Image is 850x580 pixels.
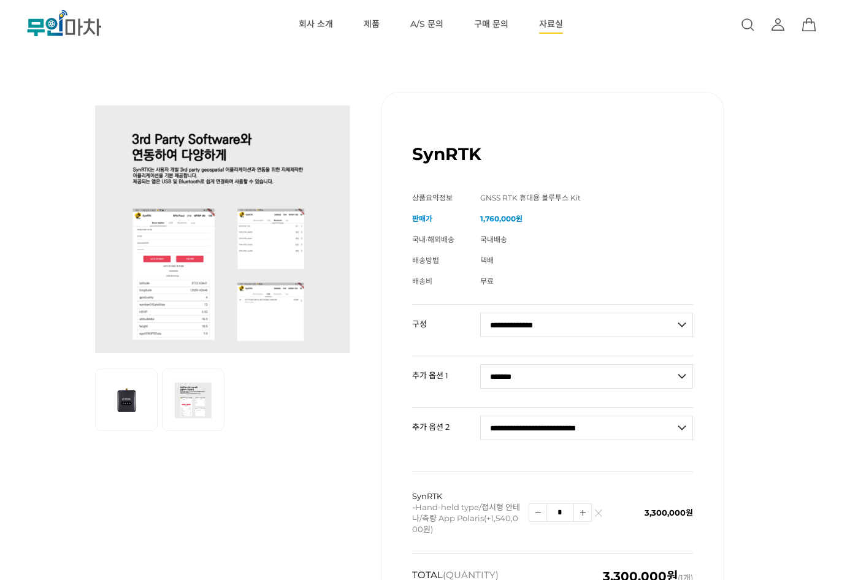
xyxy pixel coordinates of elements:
img: 수량증가 [574,504,591,521]
span: 배송방법 [412,256,439,265]
th: 추가 옵션 1 [412,356,480,384]
th: 추가 옵션 2 [412,408,480,436]
span: Hand-held type/접시형 안테나/측량 App Polaris(+1,540,000원) [412,502,520,534]
img: 수량감소 [529,504,546,521]
span: 택배 [480,256,494,265]
img: SynRTK [95,92,350,353]
span: 배송비 [412,277,432,286]
span: 3,300,000원 [645,508,693,517]
span: GNSS RTK 휴대용 블루투스 Kit [480,193,581,202]
span: 상품요약정보 [412,193,453,202]
p: SynRTK - [412,490,522,535]
span: 국내·해외배송 [412,235,454,244]
th: 구성 [412,305,480,333]
span: 판매가 [412,214,432,223]
img: 삭제 [595,513,602,519]
h1: SynRTK [412,143,481,164]
span: 국내배송 [480,235,507,244]
strong: 1,760,000원 [480,214,523,223]
span: 무료 [480,277,494,286]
